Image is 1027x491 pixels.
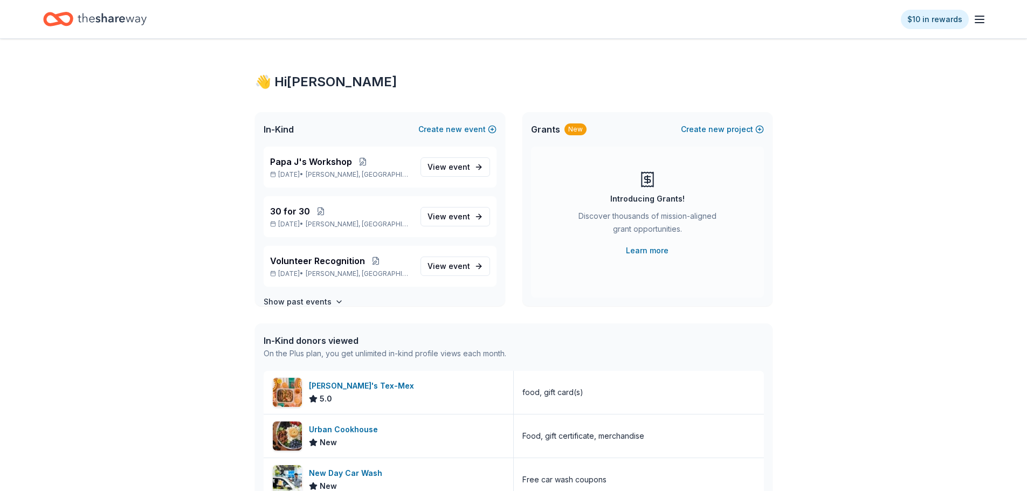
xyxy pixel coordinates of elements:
div: On the Plus plan, you get unlimited in-kind profile views each month. [264,347,506,360]
div: New Day Car Wash [309,467,387,480]
div: In-Kind donors viewed [264,334,506,347]
span: View [428,210,470,223]
a: $10 in rewards [901,10,969,29]
div: Introducing Grants! [610,192,685,205]
div: food, gift card(s) [522,386,583,399]
span: event [449,162,470,171]
span: [PERSON_NAME], [GEOGRAPHIC_DATA] [306,170,411,179]
img: Image for Urban Cookhouse [273,421,302,451]
h4: Show past events [264,295,332,308]
a: View event [421,157,490,177]
a: Home [43,6,147,32]
div: 👋 Hi [PERSON_NAME] [255,73,773,91]
p: [DATE] • [270,269,412,278]
div: Discover thousands of mission-aligned grant opportunities. [574,210,721,240]
button: Show past events [264,295,343,308]
button: Createnewproject [681,123,764,136]
span: [PERSON_NAME], [GEOGRAPHIC_DATA] [306,220,411,229]
div: New [564,123,587,135]
a: View event [421,207,490,226]
a: View event [421,257,490,276]
span: Grants [531,123,560,136]
div: [PERSON_NAME]'s Tex-Mex [309,379,418,392]
span: 5.0 [320,392,332,405]
span: New [320,436,337,449]
span: View [428,161,470,174]
span: new [446,123,462,136]
span: [PERSON_NAME], [GEOGRAPHIC_DATA] [306,269,411,278]
span: Papa J's Workshop [270,155,352,168]
div: Food, gift certificate, merchandise [522,430,644,442]
span: event [449,212,470,221]
a: Learn more [626,244,668,257]
span: View [428,260,470,273]
p: [DATE] • [270,170,412,179]
span: Volunteer Recognition [270,254,365,267]
div: Free car wash coupons [522,473,606,486]
span: new [708,123,725,136]
span: In-Kind [264,123,294,136]
span: event [449,261,470,271]
button: Createnewevent [418,123,497,136]
div: Urban Cookhouse [309,423,382,436]
img: Image for Chuy's Tex-Mex [273,378,302,407]
p: [DATE] • [270,220,412,229]
span: 30 for 30 [270,205,310,218]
